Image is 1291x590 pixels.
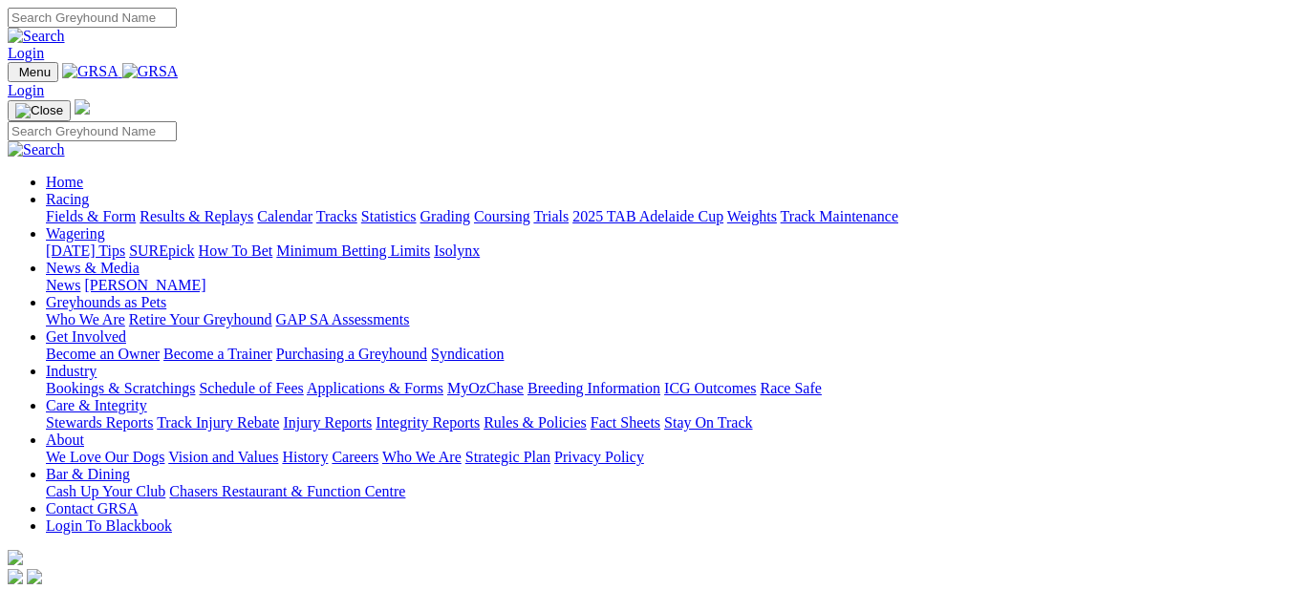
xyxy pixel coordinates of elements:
a: Fact Sheets [591,414,660,431]
a: Minimum Betting Limits [276,242,430,259]
a: Bar & Dining [46,466,130,482]
img: logo-grsa-white.png [8,550,23,565]
a: History [282,449,328,465]
a: Applications & Forms [307,380,443,396]
div: About [46,449,1283,466]
span: Menu [19,65,51,79]
div: Wagering [46,242,1283,260]
a: Cash Up Your Club [46,483,165,499]
a: Care & Integrity [46,397,147,413]
a: Statistics [361,208,417,224]
a: News & Media [46,260,140,276]
a: GAP SA Assessments [276,311,410,327]
a: Purchasing a Greyhound [276,346,427,362]
div: Bar & Dining [46,483,1283,500]
a: Track Maintenance [781,208,898,224]
a: 2025 TAB Adelaide Cup [572,208,723,224]
a: Track Injury Rebate [157,414,279,431]
a: Login To Blackbook [46,517,172,534]
a: SUREpick [129,242,194,259]
a: Race Safe [760,380,821,396]
a: Retire Your Greyhound [129,311,272,327]
a: Wagering [46,225,105,242]
img: Search [8,141,65,158]
a: Chasers Restaurant & Function Centre [169,483,405,499]
a: We Love Our Dogs [46,449,164,465]
a: Industry [46,363,97,379]
a: MyOzChase [447,380,524,396]
a: Who We Are [46,311,125,327]
img: GRSA [62,63,118,80]
a: News [46,277,80,293]
div: Racing [46,208,1283,225]
div: Care & Integrity [46,414,1283,432]
button: Toggle navigation [8,62,58,82]
input: Search [8,8,177,28]
a: Integrity Reports [376,414,480,431]
a: Home [46,174,83,190]
a: Login [8,45,44,61]
a: Schedule of Fees [199,380,303,396]
img: Search [8,28,65,45]
a: Syndication [431,346,504,362]
a: [DATE] Tips [46,242,125,259]
div: Greyhounds as Pets [46,311,1283,328]
img: Close [15,103,63,118]
a: Get Involved [46,328,126,345]
a: Login [8,82,44,98]
button: Toggle navigation [8,100,71,121]
a: Contact GRSA [46,500,138,516]
div: Industry [46,380,1283,397]
a: Coursing [474,208,530,224]
a: Weights [727,208,777,224]
a: Fields & Form [46,208,136,224]
a: Results & Replays [140,208,253,224]
div: News & Media [46,277,1283,294]
a: Greyhounds as Pets [46,294,166,310]
img: facebook.svg [8,569,23,584]
a: ICG Outcomes [664,380,756,396]
a: Become a Trainer [163,346,272,362]
a: Stewards Reports [46,414,153,431]
a: Injury Reports [283,414,372,431]
img: twitter.svg [27,569,42,584]
a: Privacy Policy [554,449,644,465]
a: Strategic Plan [465,449,550,465]
a: Who We Are [382,449,462,465]
div: Get Involved [46,346,1283,363]
a: Racing [46,191,89,207]
a: Breeding Information [527,380,660,396]
a: Stay On Track [664,414,752,431]
a: Tracks [316,208,357,224]
a: How To Bet [199,242,273,259]
a: Calendar [257,208,312,224]
a: Grading [420,208,470,224]
a: Careers [332,449,378,465]
img: GRSA [122,63,179,80]
img: logo-grsa-white.png [75,99,90,115]
input: Search [8,121,177,141]
a: [PERSON_NAME] [84,277,205,293]
a: Become an Owner [46,346,160,362]
a: Trials [533,208,569,224]
a: Vision and Values [168,449,278,465]
a: About [46,432,84,448]
a: Isolynx [434,242,480,259]
a: Rules & Policies [484,414,587,431]
a: Bookings & Scratchings [46,380,195,396]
